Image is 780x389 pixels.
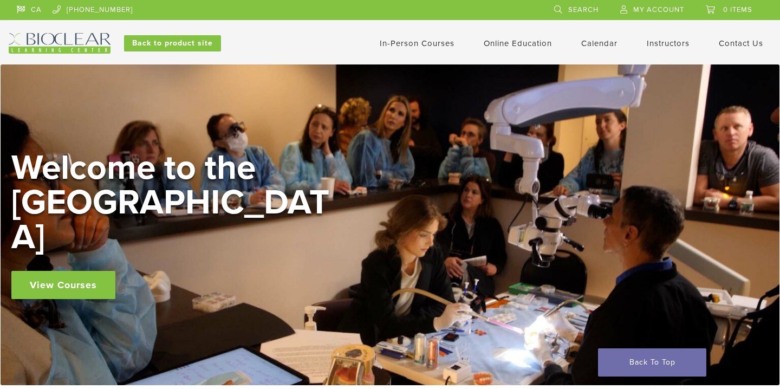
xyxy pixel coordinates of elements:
[380,38,454,48] a: In-Person Courses
[723,5,752,14] span: 0 items
[568,5,599,14] span: Search
[9,33,110,54] img: Bioclear
[11,151,336,255] h2: Welcome to the [GEOGRAPHIC_DATA]
[633,5,684,14] span: My Account
[11,271,115,299] a: View Courses
[581,38,617,48] a: Calendar
[598,348,706,377] a: Back To Top
[719,38,763,48] a: Contact Us
[484,38,552,48] a: Online Education
[124,35,221,51] a: Back to product site
[647,38,690,48] a: Instructors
